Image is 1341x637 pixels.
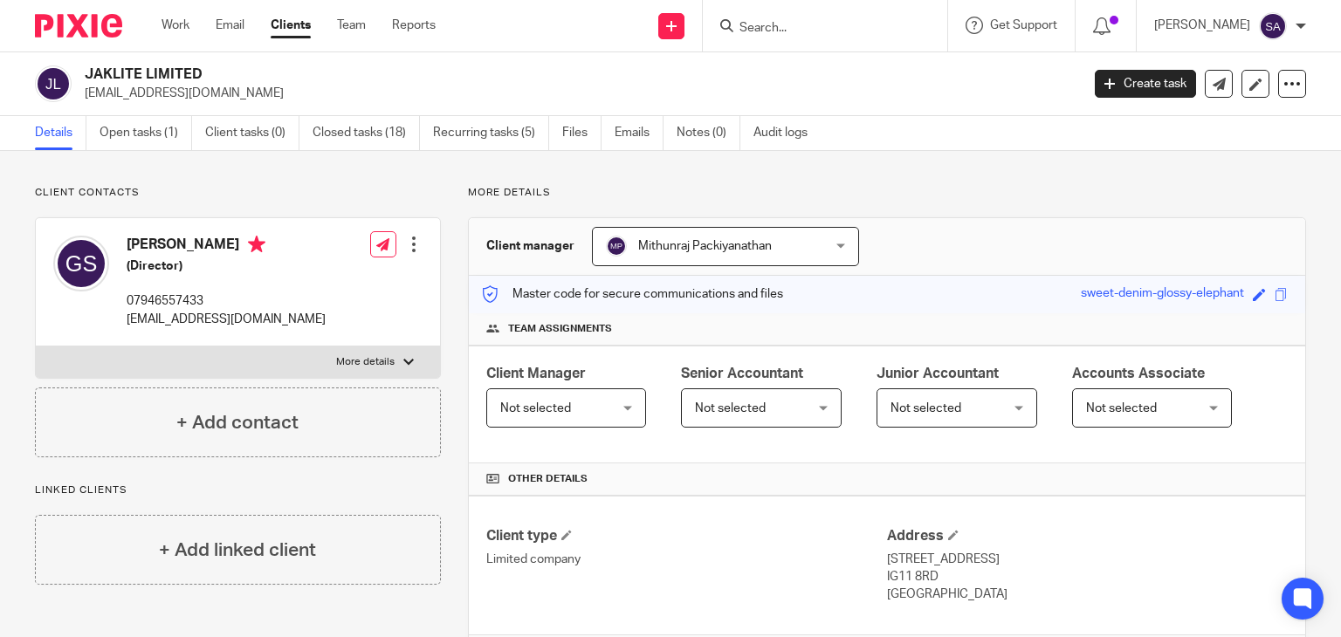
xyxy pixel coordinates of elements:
[508,472,588,486] span: Other details
[695,402,766,414] span: Not selected
[53,236,109,291] img: svg%3E
[313,116,420,150] a: Closed tasks (18)
[887,551,1288,568] p: [STREET_ADDRESS]
[248,236,265,253] i: Primary
[35,65,72,102] img: svg%3E
[1086,402,1157,414] span: Not selected
[205,116,299,150] a: Client tasks (0)
[606,236,627,257] img: svg%3E
[35,483,441,497] p: Linked clients
[990,19,1057,31] span: Get Support
[1259,12,1287,40] img: svg%3E
[127,236,326,257] h4: [PERSON_NAME]
[35,186,441,200] p: Client contacts
[162,17,189,34] a: Work
[392,17,436,34] a: Reports
[127,292,326,310] p: 07946557433
[1081,284,1244,305] div: sweet-denim-glossy-elephant
[1154,17,1250,34] p: [PERSON_NAME]
[508,322,612,336] span: Team assignments
[891,402,961,414] span: Not selected
[35,116,86,150] a: Details
[433,116,549,150] a: Recurring tasks (5)
[887,568,1288,586] p: IG11 8RD
[482,285,783,303] p: Master code for secure communications and files
[887,586,1288,603] p: [GEOGRAPHIC_DATA]
[486,527,887,545] h4: Client type
[562,116,602,150] a: Files
[486,366,586,380] span: Client Manager
[127,311,326,328] p: [EMAIL_ADDRESS][DOMAIN_NAME]
[216,17,244,34] a: Email
[85,65,872,84] h2: JAKLITE LIMITED
[468,186,1306,200] p: More details
[677,116,740,150] a: Notes (0)
[753,116,821,150] a: Audit logs
[681,366,803,380] span: Senior Accountant
[638,240,772,252] span: Mithunraj Packiyanathan
[127,257,326,275] h5: (Director)
[35,14,122,38] img: Pixie
[1072,366,1205,380] span: Accounts Associate
[486,551,887,568] p: Limited company
[887,527,1288,545] h4: Address
[738,21,895,37] input: Search
[85,85,1069,102] p: [EMAIL_ADDRESS][DOMAIN_NAME]
[159,537,316,564] h4: + Add linked client
[100,116,192,150] a: Open tasks (1)
[1095,70,1196,98] a: Create task
[271,17,311,34] a: Clients
[337,17,366,34] a: Team
[877,366,999,380] span: Junior Accountant
[615,116,664,150] a: Emails
[336,355,395,369] p: More details
[486,237,574,255] h3: Client manager
[500,402,571,414] span: Not selected
[176,409,299,436] h4: + Add contact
